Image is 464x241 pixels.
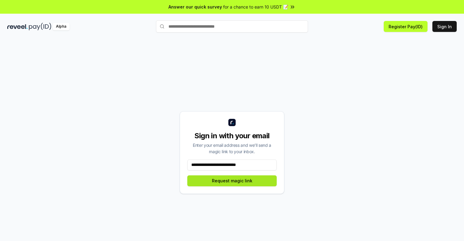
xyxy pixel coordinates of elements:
button: Sign In [432,21,457,32]
div: Alpha [53,23,70,30]
div: Sign in with your email [187,131,277,141]
button: Request magic link [187,175,277,186]
div: Enter your email address and we’ll send a magic link to your inbox. [187,142,277,155]
img: pay_id [29,23,51,30]
button: Register Pay(ID) [384,21,428,32]
span: for a chance to earn 10 USDT 📝 [223,4,288,10]
img: logo_small [228,119,236,126]
span: Answer our quick survey [168,4,222,10]
img: reveel_dark [7,23,28,30]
